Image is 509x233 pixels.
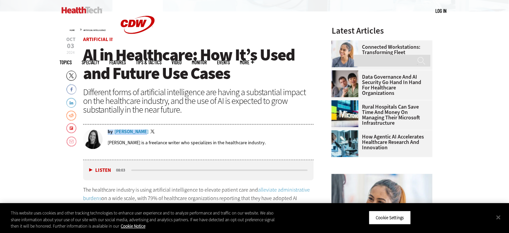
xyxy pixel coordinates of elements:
a: woman discusses data governance [331,70,362,76]
a: Rural Hospitals Can Save Time and Money on Managing Their Microsoft Infrastructure [331,104,428,126]
a: [PERSON_NAME] [114,129,149,134]
a: Video [172,60,182,65]
span: More [240,60,254,65]
button: Cookie Settings [369,210,411,225]
a: scientist looks through microscope in lab [331,130,362,135]
a: Data Governance and AI Security Go Hand in Hand for Healthcare Organizations [331,74,428,96]
a: MonITor [192,60,207,65]
span: by [108,129,113,134]
span: Specialty [82,60,99,65]
p: The healthcare industry is using artificial intelligence to elevate patient care and on a wide sc... [83,186,314,211]
button: Listen [89,168,111,173]
a: How Agentic AI Accelerates Healthcare Research and Innovation [331,134,428,150]
a: Log in [435,8,446,14]
a: Tips & Tactics [136,60,161,65]
img: scientist looks through microscope in lab [331,130,358,157]
button: Close [491,210,506,225]
span: Topics [60,60,72,65]
div: media player [83,160,314,180]
img: nurse smiling at patient [331,40,358,67]
p: [PERSON_NAME] is a freelance writer who specializes in the healthcare industry. [108,140,266,146]
img: Home [62,7,102,13]
a: More information about your privacy [121,223,145,229]
img: Erin Laviola [83,129,103,149]
a: Twitter [150,129,156,135]
div: duration [115,167,130,173]
a: Microsoft building [331,100,362,106]
div: This website uses cookies and other tracking technologies to enhance user experience and to analy... [11,210,280,230]
img: woman discusses data governance [331,70,358,97]
a: Events [217,60,230,65]
img: Microsoft building [331,100,358,127]
a: CDW [112,44,163,51]
a: Features [109,60,126,65]
div: User menu [435,7,446,14]
div: Different forms of artificial intelligence are having a substantial impact on the healthcare indu... [83,88,314,114]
